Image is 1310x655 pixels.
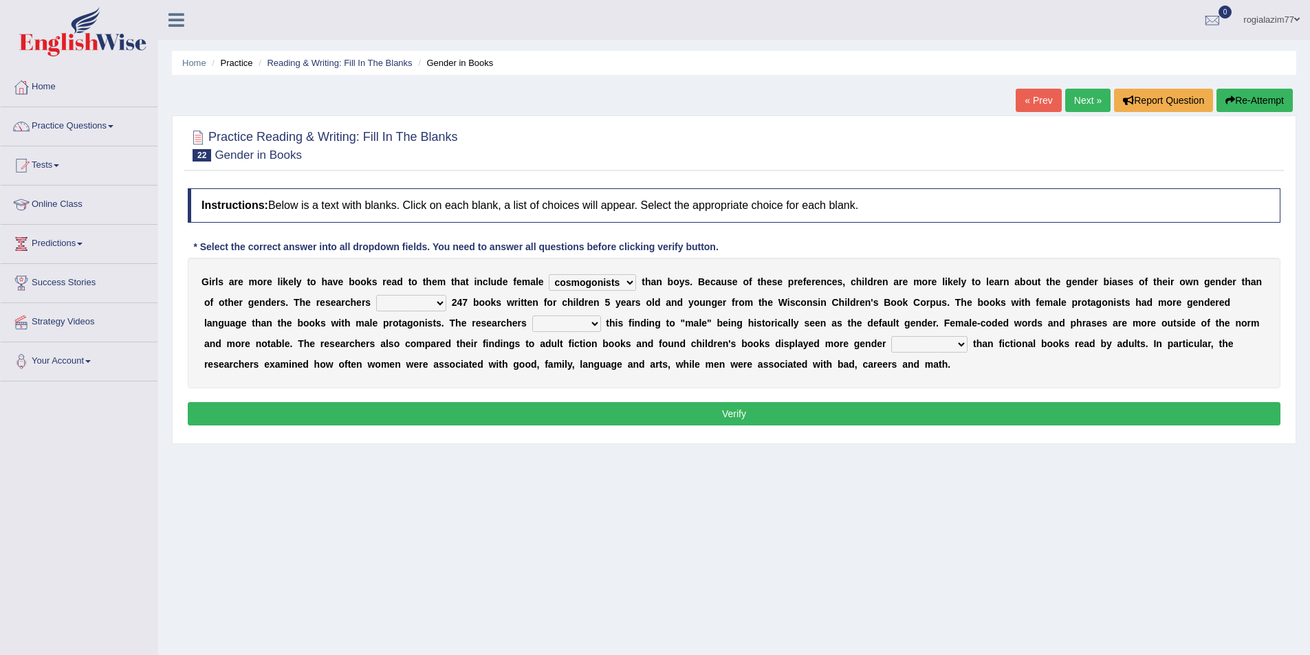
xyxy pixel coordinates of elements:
b: r [856,297,860,308]
b: e [305,297,311,308]
b: a [626,297,632,308]
a: Practice Questions [1,107,157,142]
b: u [721,276,727,287]
b: s [873,297,879,308]
b: s [772,276,777,287]
b: W [778,297,787,308]
b: e [320,297,325,308]
b: o [990,297,996,308]
b: s [218,276,223,287]
b: r [794,276,797,287]
b: t [408,276,412,287]
b: i [818,297,820,308]
a: Reading & Writing: Fill In The Blanks [267,58,412,68]
b: e [705,276,710,287]
b: r [631,297,635,308]
b: r [926,297,930,308]
b: c [345,297,351,308]
b: t [1038,276,1041,287]
b: e [588,297,593,308]
b: 7 [462,297,468,308]
b: G [201,276,209,287]
b: e [386,276,392,287]
b: e [1072,276,1078,287]
b: y [688,297,694,308]
b: a [716,276,721,287]
b: a [229,276,234,287]
b: h [567,297,574,308]
b: l [864,276,867,287]
b: n [820,276,827,287]
b: r [1094,276,1098,287]
b: d [677,297,684,308]
b: l [536,276,538,287]
b: f [1145,276,1148,287]
b: h [426,276,432,287]
b: r [1170,276,1174,287]
b: 4 [457,297,463,308]
b: k [948,276,953,287]
a: Success Stories [1,264,157,298]
b: y [296,276,302,287]
b: o [739,297,745,308]
b: w [507,297,514,308]
b: h [645,276,651,287]
b: l [576,297,578,308]
b: h [856,276,862,287]
b: p [930,297,936,308]
b: o [975,276,981,287]
b: . [285,297,288,308]
b: r [212,276,215,287]
b: e [989,276,994,287]
b: t [524,297,527,308]
b: r [341,297,345,308]
b: a [391,276,397,287]
b: o [479,297,485,308]
b: e [1055,276,1060,287]
b: r [899,276,902,287]
b: B [698,276,705,287]
b: b [668,276,674,287]
b: r [585,297,588,308]
b: i [474,276,477,287]
b: d [578,297,585,308]
b: h [1157,276,1163,287]
b: h [839,297,845,308]
b: s [496,297,501,308]
b: e [356,297,362,308]
b: o [485,297,491,308]
b: g [248,297,254,308]
b: e [1089,276,1095,287]
b: e [338,276,344,287]
b: a [1112,276,1117,287]
b: o [1139,276,1145,287]
b: o [983,297,990,308]
b: o [355,276,361,287]
b: i [1109,276,1112,287]
b: p [788,276,794,287]
b: g [1066,276,1072,287]
b: n [1003,276,1009,287]
b: b [1104,276,1110,287]
b: n [671,297,677,308]
b: e [860,297,865,308]
b: o [219,297,225,308]
b: e [767,276,772,287]
b: B [884,297,891,308]
b: , [842,276,845,287]
b: c [827,276,832,287]
b: d [397,276,403,287]
b: o [922,276,928,287]
b: e [806,276,811,287]
b: t [451,276,455,287]
a: « Prev [1016,89,1061,112]
b: l [942,276,945,287]
b: s [941,297,947,308]
b: e [527,297,533,308]
b: m [522,276,530,287]
b: l [278,276,281,287]
b: f [544,297,547,308]
b: o [920,297,926,308]
b: a [893,276,899,287]
div: * Select the correct answer into all dropdown fields. You need to answer all questions before cli... [188,240,724,254]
